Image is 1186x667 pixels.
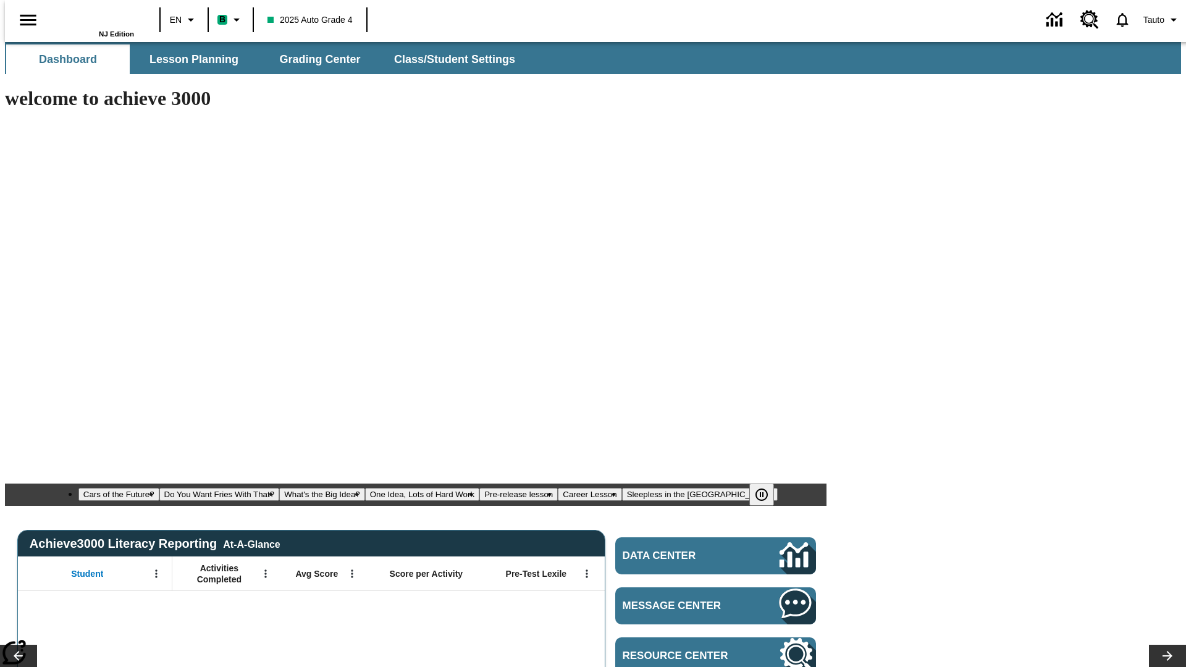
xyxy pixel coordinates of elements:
[279,52,360,67] span: Grading Center
[615,537,816,574] a: Data Center
[5,44,526,74] div: SubNavbar
[343,564,361,583] button: Open Menu
[394,52,515,67] span: Class/Student Settings
[54,4,134,38] div: Home
[164,9,204,31] button: Language: EN, Select a language
[10,2,46,38] button: Open side menu
[279,488,365,501] button: Slide 3 What's the Big Idea?
[132,44,256,74] button: Lesson Planning
[258,44,382,74] button: Grading Center
[615,587,816,624] a: Message Center
[212,9,249,31] button: Boost Class color is mint green. Change class color
[1073,3,1106,36] a: Resource Center, Will open in new tab
[365,488,479,501] button: Slide 4 One Idea, Lots of Hard Work
[170,14,182,27] span: EN
[506,568,567,579] span: Pre-Test Lexile
[219,12,225,27] span: B
[1106,4,1138,36] a: Notifications
[578,564,596,583] button: Open Menu
[384,44,525,74] button: Class/Student Settings
[623,650,742,662] span: Resource Center
[256,564,275,583] button: Open Menu
[54,6,134,30] a: Home
[623,550,738,562] span: Data Center
[749,484,774,506] button: Pause
[622,488,778,501] button: Slide 7 Sleepless in the Animal Kingdom
[623,600,742,612] span: Message Center
[1143,14,1164,27] span: Tauto
[30,537,280,551] span: Achieve3000 Literacy Reporting
[1138,9,1186,31] button: Profile/Settings
[6,44,130,74] button: Dashboard
[5,87,826,110] h1: welcome to achieve 3000
[479,488,558,501] button: Slide 5 Pre-release lesson
[1039,3,1073,37] a: Data Center
[78,488,159,501] button: Slide 1 Cars of the Future?
[267,14,353,27] span: 2025 Auto Grade 4
[749,484,786,506] div: Pause
[1149,645,1186,667] button: Lesson carousel, Next
[179,563,260,585] span: Activities Completed
[39,52,97,67] span: Dashboard
[71,568,103,579] span: Student
[295,568,338,579] span: Avg Score
[99,30,134,38] span: NJ Edition
[149,52,238,67] span: Lesson Planning
[159,488,280,501] button: Slide 2 Do You Want Fries With That?
[558,488,621,501] button: Slide 6 Career Lesson
[147,564,166,583] button: Open Menu
[390,568,463,579] span: Score per Activity
[5,42,1181,74] div: SubNavbar
[223,537,280,550] div: At-A-Glance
